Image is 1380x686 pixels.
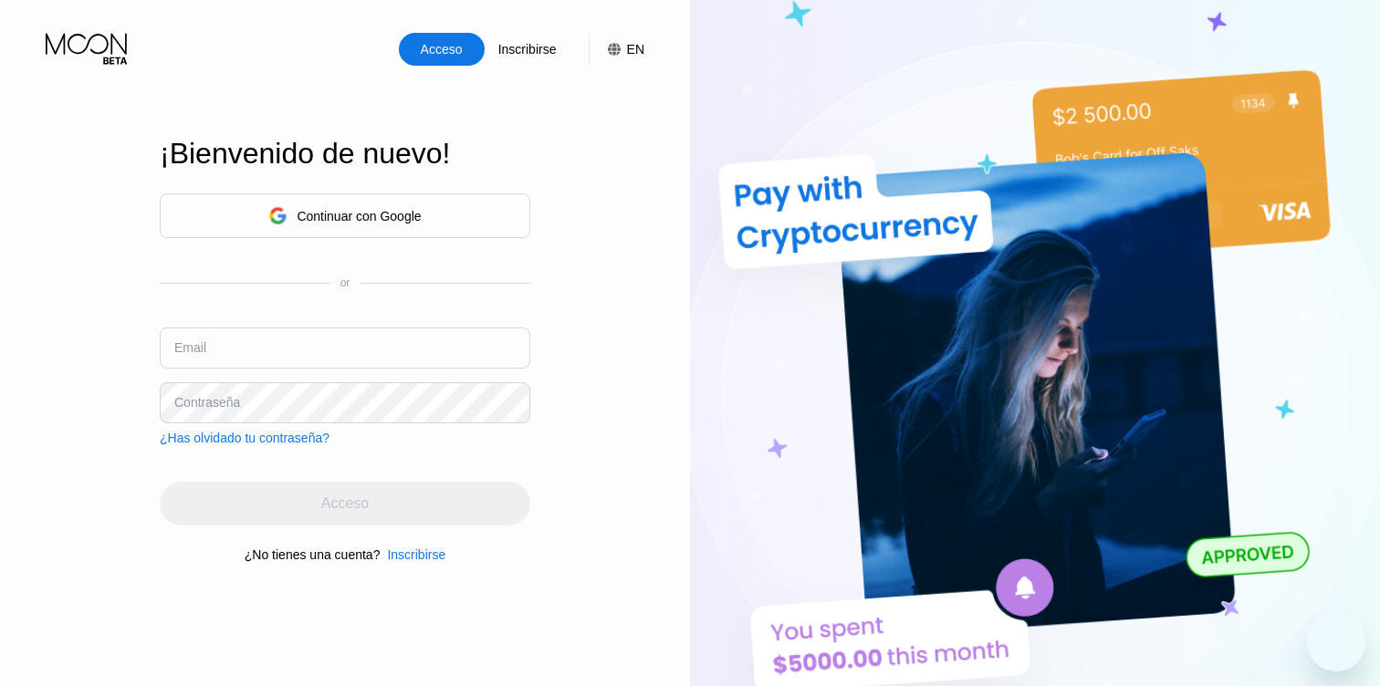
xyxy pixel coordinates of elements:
div: EN [627,42,644,57]
iframe: Botón para iniciar la ventana de mensajería [1307,613,1365,671]
div: Acceso [399,33,485,66]
div: Inscribirse [380,547,445,562]
div: Continuar con Google [297,209,421,223]
div: EN [589,33,644,66]
div: ¿No tienes una cuenta? [245,547,381,562]
div: or [340,276,350,289]
div: ¿Has olvidado tu contraseña? [160,431,329,445]
div: Inscribirse [387,547,445,562]
div: Inscribirse [497,40,559,58]
div: ¡Bienvenido de nuevo! [160,137,530,171]
div: Continuar con Google [160,193,530,238]
div: Inscribirse [485,33,570,66]
div: Acceso [419,40,465,58]
div: Email [174,340,206,355]
div: Contraseña [174,395,240,410]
